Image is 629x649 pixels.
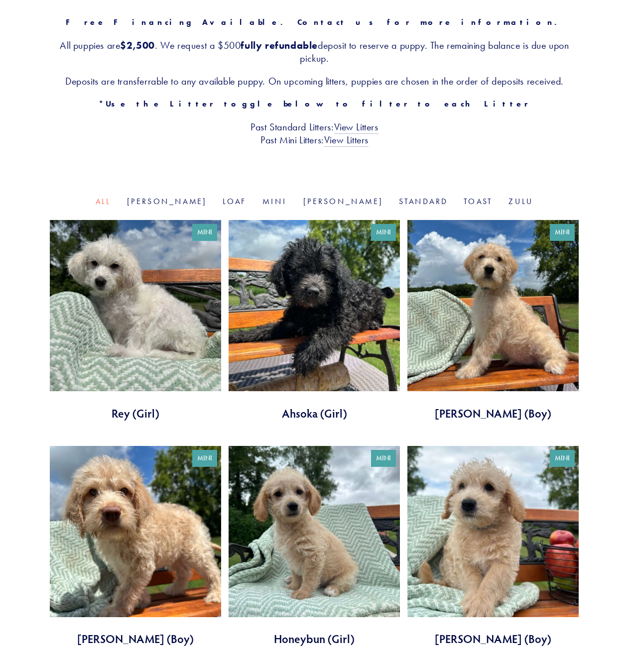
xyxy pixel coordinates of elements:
[508,197,533,206] a: Zulu
[241,39,318,51] strong: fully refundable
[50,120,579,146] h3: Past Standard Litters: Past Mini Litters:
[96,197,111,206] a: All
[99,99,530,108] strong: *Use the Litter toggle below to filter to each Litter
[399,197,448,206] a: Standard
[223,197,247,206] a: Loaf
[324,134,369,147] a: View Litters
[303,197,383,206] a: [PERSON_NAME]
[464,197,493,206] a: Toast
[50,39,579,65] h3: All puppies are . We request a $500 deposit to reserve a puppy. The remaining balance is due upon...
[50,75,579,88] h3: Deposits are transferrable to any available puppy. On upcoming litters, puppies are chosen in the...
[66,17,563,27] strong: Free Financing Available. Contact us for more information.
[127,197,207,206] a: [PERSON_NAME]
[334,121,378,134] a: View Litters
[262,197,287,206] a: Mini
[120,39,155,51] strong: $2,500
